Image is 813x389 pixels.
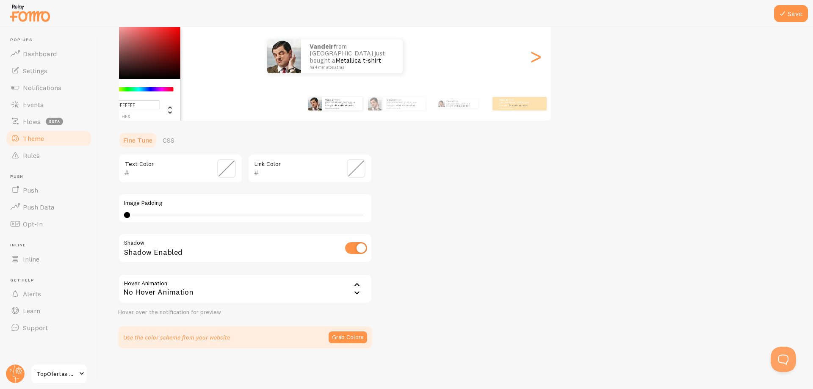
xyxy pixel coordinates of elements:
strong: Vandeir [499,98,509,102]
span: Alerts [23,290,41,298]
img: Fomo [267,39,301,73]
strong: Vandeir [325,98,335,102]
span: Inline [23,255,39,263]
a: Metallica t-shirt [397,104,415,107]
span: TopOfertas Global [36,369,77,379]
span: Rules [23,151,40,160]
a: Learn [5,302,92,319]
a: Push [5,182,92,199]
iframe: Help Scout Beacon - Open [771,347,796,372]
p: from [GEOGRAPHIC_DATA] just bought a [499,98,533,109]
span: Push [23,186,38,194]
small: há 4 minutos atrás [387,107,421,109]
span: Flows [23,117,41,126]
a: Metallica t-shirt [335,104,354,107]
a: Push Data [5,199,92,215]
span: Notifications [23,83,61,92]
strong: Vandeir [310,42,334,50]
a: Metallica t-shirt [455,105,469,107]
span: Get Help [10,278,92,283]
span: Dashboard [23,50,57,58]
div: Shadow Enabled [118,233,372,264]
span: Push [10,174,92,179]
a: Inline [5,251,92,268]
span: Support [23,323,48,332]
span: Settings [23,66,47,75]
a: Metallica t-shirt [335,56,381,64]
p: from [GEOGRAPHIC_DATA] just bought a [325,98,359,109]
span: Events [23,100,44,109]
div: Next slide [531,26,541,87]
div: Hover over the notification for preview [118,309,372,316]
small: há 4 minutos atrás [499,107,532,109]
a: Alerts [5,285,92,302]
img: Fomo [438,100,445,107]
a: CSS [158,132,180,149]
a: Fine Tune [118,132,158,149]
small: há 4 minutos atrás [325,107,358,109]
img: Fomo [308,97,322,110]
strong: Vandeir [446,100,454,102]
a: TopOfertas Global [30,364,88,384]
span: Theme [23,134,44,143]
button: Grab Colors [329,331,367,343]
span: hex [92,114,160,119]
small: há 4 minutos atrás [310,65,392,69]
a: Settings [5,62,92,79]
p: from [GEOGRAPHIC_DATA] just bought a [387,98,422,109]
span: Learn [23,306,40,315]
div: Chrome color picker [85,26,180,124]
p: from [GEOGRAPHIC_DATA] just bought a [310,43,394,69]
strong: Vandeir [387,98,396,102]
span: beta [46,118,63,125]
a: Metallica t-shirt [509,104,528,107]
p: from [GEOGRAPHIC_DATA] just bought a [446,99,475,108]
span: Opt-In [23,220,43,228]
a: Opt-In [5,215,92,232]
span: Push Data [23,203,55,211]
a: Dashboard [5,45,92,62]
img: Fomo [368,97,382,110]
a: Theme [5,130,92,147]
span: Inline [10,243,92,248]
img: fomo-relay-logo-orange.svg [9,2,51,24]
a: Rules [5,147,92,164]
a: Notifications [5,79,92,96]
p: Use the color scheme from your website [123,333,230,342]
div: Change another color definition [160,100,174,119]
div: No Hover Animation [118,274,372,303]
label: Image Padding [124,199,366,207]
a: Events [5,96,92,113]
span: Pop-ups [10,37,92,43]
a: Flows beta [5,113,92,130]
a: Support [5,319,92,336]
